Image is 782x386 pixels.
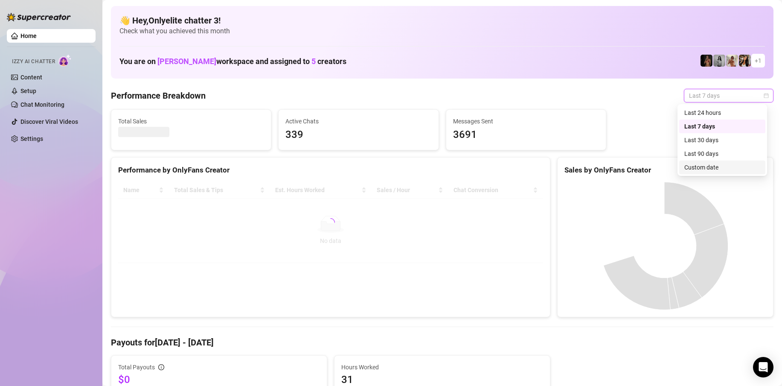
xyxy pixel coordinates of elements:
div: Custom date [679,161,765,174]
h4: Performance Breakdown [111,90,206,102]
img: Green [726,55,738,67]
div: Last 90 days [684,149,760,158]
div: Last 7 days [684,122,760,131]
span: Active Chats [285,117,431,126]
span: Izzy AI Chatter [12,58,55,66]
span: Total Sales [118,117,264,126]
a: Chat Monitoring [20,101,64,108]
span: info-circle [158,364,164,370]
span: 3691 [453,127,599,143]
h4: Payouts for [DATE] - [DATE] [111,336,773,348]
img: logo-BBDzfeDw.svg [7,13,71,21]
img: the_bohema [701,55,712,67]
img: AdelDahan [739,55,751,67]
a: Home [20,32,37,39]
span: + 1 [755,56,762,65]
div: Last 24 hours [679,106,765,120]
div: Last 90 days [679,147,765,161]
span: loading [326,217,336,228]
div: Custom date [684,163,760,172]
div: Sales by OnlyFans Creator [564,164,766,176]
span: Last 7 days [689,89,768,102]
img: A [713,55,725,67]
a: Settings [20,135,43,142]
div: Last 7 days [679,120,765,133]
span: Total Payouts [118,363,155,372]
span: 5 [311,57,316,66]
span: calendar [764,93,769,98]
h4: 👋 Hey, Onlyelite chatter 3 ! [119,15,765,26]
img: AI Chatter [58,54,72,67]
div: Last 30 days [679,133,765,147]
a: Discover Viral Videos [20,118,78,125]
div: Last 24 hours [684,108,760,117]
div: Open Intercom Messenger [753,357,773,377]
a: Setup [20,88,36,94]
a: Content [20,74,42,81]
span: Hours Worked [341,363,543,372]
div: Last 30 days [684,135,760,145]
span: [PERSON_NAME] [157,57,216,66]
div: Performance by OnlyFans Creator [118,164,543,176]
h1: You are on workspace and assigned to creators [119,57,346,66]
span: 339 [285,127,431,143]
span: Check what you achieved this month [119,26,765,36]
span: Messages Sent [453,117,599,126]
